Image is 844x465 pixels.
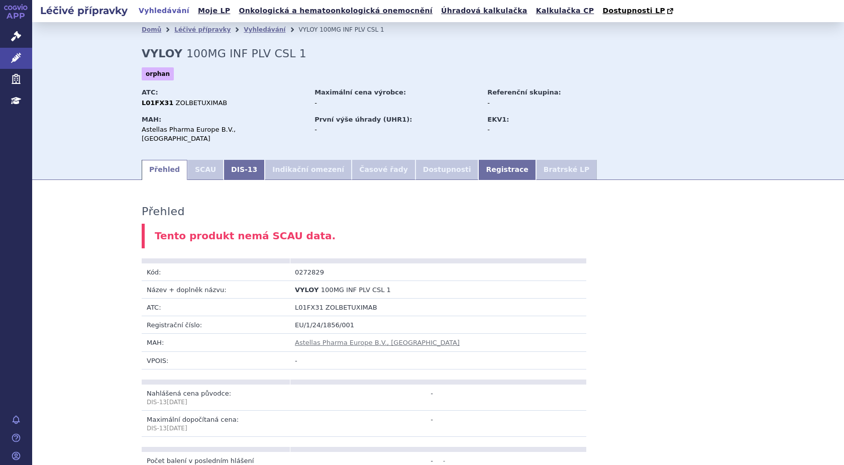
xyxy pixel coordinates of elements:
[176,99,228,107] span: ZOLBETUXIMAB
[142,224,734,248] div: Tento produkt nemá SCAU data.
[295,304,324,311] span: L01FX31
[290,410,438,436] td: -
[295,286,319,294] span: VYLOY
[487,99,600,108] div: -
[142,67,174,80] span: orphan
[174,26,231,33] a: Léčivé přípravky
[314,125,478,134] div: -
[142,281,290,298] td: Název + doplněk názvu:
[599,4,678,18] a: Dostupnosti LP
[487,88,561,96] strong: Referenční skupina:
[224,160,265,180] a: DIS-13
[320,26,384,33] span: 100MG INF PLV CSL 1
[142,334,290,351] td: MAH:
[142,316,290,334] td: Registrační číslo:
[142,205,185,218] h3: Přehled
[142,351,290,369] td: VPOIS:
[298,26,318,33] span: VYLOY
[142,125,305,143] div: Astellas Pharma Europe B.V., [GEOGRAPHIC_DATA]
[186,47,306,60] span: 100MG INF PLV CSL 1
[142,160,187,180] a: Přehled
[487,125,600,134] div: -
[487,116,509,123] strong: EKV1:
[290,351,586,369] td: -
[533,4,597,18] a: Kalkulačka CP
[32,4,136,18] h2: Léčivé přípravky
[314,99,478,108] div: -
[314,88,406,96] strong: Maximální cena výrobce:
[147,398,285,407] p: DIS-13
[142,47,182,60] strong: VYLOY
[142,263,290,281] td: Kód:
[195,4,233,18] a: Moje LP
[142,385,290,411] td: Nahlášená cena původce:
[142,116,161,123] strong: MAH:
[136,4,192,18] a: Vyhledávání
[142,410,290,436] td: Maximální dopočítaná cena:
[167,425,187,432] span: [DATE]
[167,399,187,406] span: [DATE]
[147,424,285,433] p: DIS-13
[290,316,586,334] td: EU/1/24/1856/001
[244,26,285,33] a: Vyhledávání
[326,304,377,311] span: ZOLBETUXIMAB
[142,99,173,107] strong: L01FX31
[142,88,158,96] strong: ATC:
[314,116,412,123] strong: První výše úhrady (UHR1):
[142,26,161,33] a: Domů
[290,385,438,411] td: -
[236,4,436,18] a: Onkologická a hematoonkologická onemocnění
[321,286,391,294] span: 100MG INF PLV CSL 1
[438,4,531,18] a: Úhradová kalkulačka
[478,160,536,180] a: Registrace
[602,7,665,15] span: Dostupnosti LP
[290,263,438,281] td: 0272829
[295,339,460,346] a: Astellas Pharma Europe B.V., [GEOGRAPHIC_DATA]
[142,299,290,316] td: ATC:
